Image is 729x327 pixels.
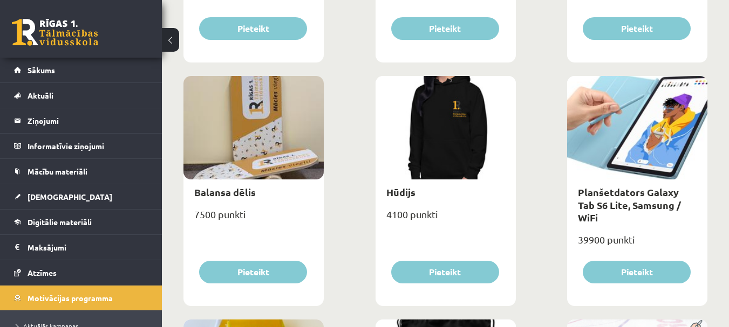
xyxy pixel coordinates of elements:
legend: Ziņojumi [28,108,148,133]
a: Rīgas 1. Tālmācības vidusskola [12,19,98,46]
a: Mācību materiāli [14,159,148,184]
button: Pieteikt [199,261,307,283]
a: Hūdijs [386,186,415,198]
a: Atzīmes [14,260,148,285]
button: Pieteikt [391,17,499,40]
span: Aktuāli [28,91,53,100]
span: Sākums [28,65,55,75]
div: 39900 punkti [567,231,707,258]
a: Digitālie materiāli [14,210,148,234]
a: [DEMOGRAPHIC_DATA] [14,184,148,209]
div: 4100 punkti [376,205,516,232]
a: Informatīvie ziņojumi [14,134,148,158]
a: Aktuāli [14,83,148,108]
a: Balansa dēlis [194,186,256,198]
legend: Maksājumi [28,235,148,260]
a: Ziņojumi [14,108,148,133]
div: 7500 punkti [183,205,324,232]
a: Motivācijas programma [14,286,148,310]
button: Pieteikt [583,17,691,40]
span: Atzīmes [28,268,57,277]
span: Motivācijas programma [28,293,113,303]
span: [DEMOGRAPHIC_DATA] [28,192,112,201]
a: Planšetdators Galaxy Tab S6 Lite, Samsung / WiFi [578,186,681,224]
span: Digitālie materiāli [28,217,92,227]
button: Pieteikt [583,261,691,283]
button: Pieteikt [199,17,307,40]
a: Sākums [14,58,148,82]
span: Mācību materiāli [28,166,87,176]
legend: Informatīvie ziņojumi [28,134,148,158]
a: Maksājumi [14,235,148,260]
button: Pieteikt [391,261,499,283]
